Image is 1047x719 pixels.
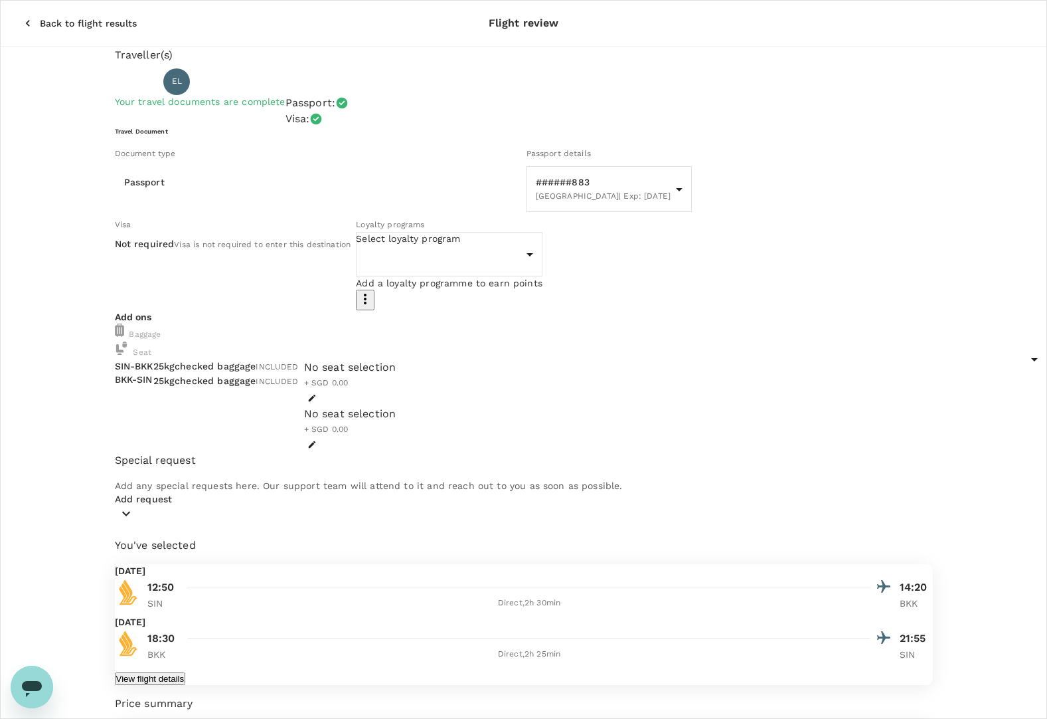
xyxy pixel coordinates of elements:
div: ######883[GEOGRAPHIC_DATA]| Exp: [DATE] [526,166,723,212]
h6: Travel Document [115,127,933,136]
p: 14:20 [900,579,933,595]
button: View flight details [115,672,186,685]
span: Document type [115,149,176,158]
p: Flight review [489,15,559,31]
p: [DATE] [115,564,146,577]
iframe: Button to launch messaging window [11,666,53,708]
span: Add a loyalty programme to earn points [356,278,542,288]
p: Back to flight results [40,17,137,30]
p: 21:55 [900,631,933,647]
div: Passport [115,166,216,197]
p: Passport [124,175,195,189]
p: Visa : [285,111,310,127]
span: Your travel documents are complete [115,96,285,107]
span: Passport details [526,149,591,158]
span: 25kg checked baggage [153,375,256,386]
div: Baggage [115,324,933,342]
span: INCLUDED [256,377,298,386]
span: + SGD 0.00 [304,378,349,387]
p: Special request [115,453,933,468]
span: 25kg checked baggage [153,361,256,371]
span: + SGD 0.00 [304,425,349,434]
p: SIN - BKK [115,359,153,373]
img: SQ [115,630,141,657]
span: Visa [115,220,131,229]
p: You've selected [115,538,933,554]
p: Add any special requests here. Our support team will attend to it and reach out to you as soon as... [115,479,933,492]
p: [PERSON_NAME] [PERSON_NAME] [195,74,378,90]
p: Price summary [115,696,933,712]
p: Select loyalty program [356,232,542,245]
p: Not required [115,237,175,251]
div: No seat selection [304,406,396,422]
div: Direct , 2h 30min [189,597,870,610]
span: [GEOGRAPHIC_DATA] | Exp: [DATE] [536,191,671,201]
p: BKK [147,648,181,661]
span: INCLUDED [256,362,298,371]
p: BKK - SIN [115,373,153,386]
p: ######883 [536,175,702,189]
span: EL [172,75,182,88]
div: Seat [115,342,933,359]
span: Visa is not required to enter this destination [174,240,351,249]
p: Traveller(s) [115,47,933,63]
button: Back to flight results [5,6,155,41]
div: Direct , 2h 25min [189,648,870,661]
p: Add ons [115,310,933,324]
p: 18:30 [147,631,175,647]
div: No seat selection [304,359,396,375]
p: BKK [900,597,933,610]
div: ​ [356,245,573,276]
p: Traveller 1 : [115,75,159,88]
p: Passport : [285,95,335,111]
p: SIN [147,597,181,610]
span: Loyalty programs [356,220,424,229]
img: baggage-icon [115,342,128,355]
p: [DATE] [115,615,146,629]
img: SQ [115,579,141,605]
p: Add request [115,492,933,506]
p: SIN [900,648,933,661]
img: baggage-icon [115,324,124,337]
p: 12:50 [147,579,175,595]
